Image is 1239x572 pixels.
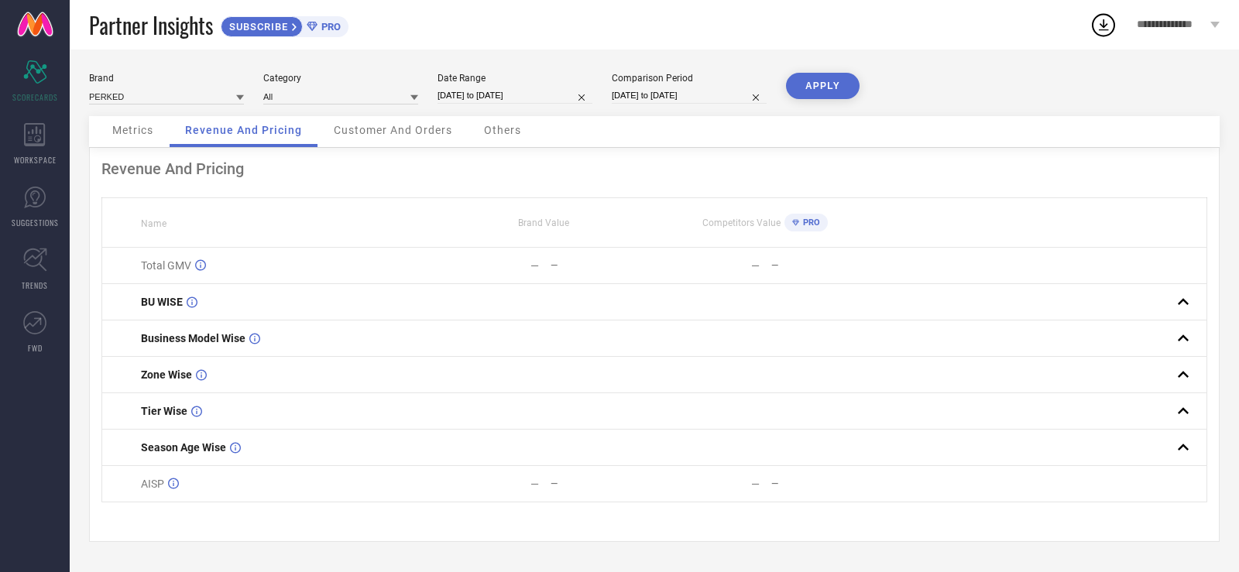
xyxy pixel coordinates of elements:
a: SUBSCRIBEPRO [221,12,348,37]
span: BU WISE [141,296,183,308]
div: — [751,478,760,490]
div: — [551,478,654,489]
div: — [551,260,654,271]
div: Comparison Period [612,73,767,84]
div: — [771,478,874,489]
div: — [771,260,874,271]
span: Business Model Wise [141,332,245,344]
span: Others [484,124,521,136]
span: Season Age Wise [141,441,226,454]
span: FWD [28,342,43,354]
div: Revenue And Pricing [101,159,1207,178]
div: — [530,259,539,272]
div: Category [263,73,418,84]
span: Partner Insights [89,9,213,41]
div: Brand [89,73,244,84]
span: TRENDS [22,279,48,291]
span: WORKSPACE [14,154,57,166]
span: AISP [141,478,164,490]
span: Metrics [112,124,153,136]
div: — [751,259,760,272]
div: Open download list [1090,11,1117,39]
span: SUGGESTIONS [12,217,59,228]
input: Select comparison period [612,87,767,104]
input: Select date range [438,87,592,104]
span: SUBSCRIBE [221,21,292,33]
span: SCORECARDS [12,91,58,103]
span: Zone Wise [141,368,192,381]
span: Tier Wise [141,405,187,417]
button: APPLY [786,73,860,99]
span: Customer And Orders [334,124,452,136]
span: Name [141,218,166,229]
span: Competitors Value [702,217,781,228]
span: Total GMV [141,259,191,272]
span: Revenue And Pricing [185,124,302,136]
span: PRO [799,217,820,228]
div: — [530,478,539,490]
span: Brand Value [518,217,569,228]
span: PRO [317,21,341,33]
div: Date Range [438,73,592,84]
